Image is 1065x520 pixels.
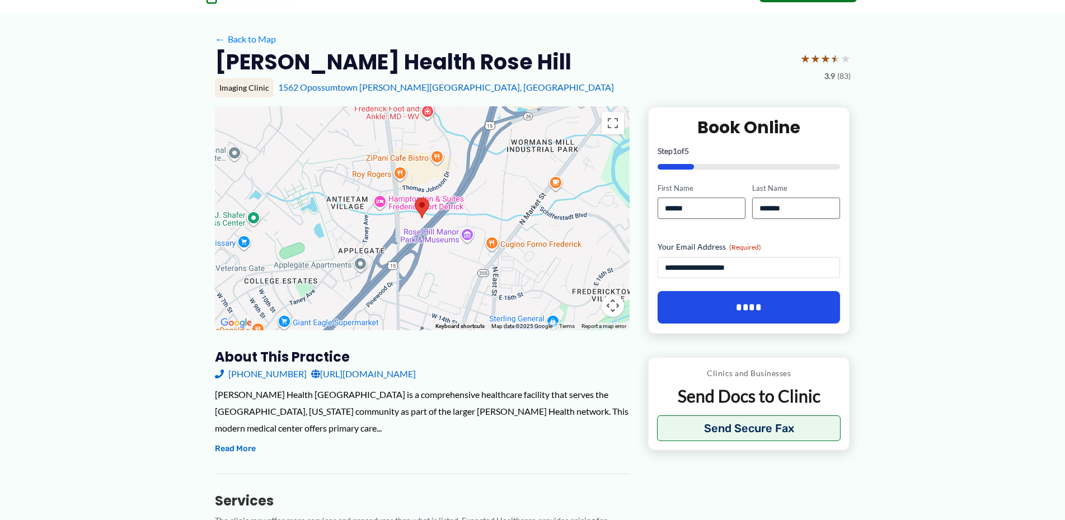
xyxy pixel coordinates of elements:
[559,323,575,329] a: Terms (opens in new tab)
[820,48,831,69] span: ★
[215,442,256,456] button: Read More
[435,322,485,330] button: Keyboard shortcuts
[657,366,841,381] p: Clinics and Businesses
[658,147,841,155] p: Step of
[831,48,841,69] span: ★
[602,112,624,134] button: Toggle fullscreen view
[581,323,626,329] a: Report a map error
[215,34,226,44] span: ←
[602,294,624,317] button: Map camera controls
[215,492,630,509] h3: Services
[658,116,841,138] h2: Book Online
[841,48,851,69] span: ★
[215,366,307,382] a: [PHONE_NUMBER]
[657,415,841,441] button: Send Secure Fax
[657,385,841,407] p: Send Docs to Clinic
[215,48,571,76] h2: [PERSON_NAME] Health Rose Hill
[824,69,835,83] span: 3.9
[215,31,276,48] a: ←Back to Map
[278,82,614,92] a: 1562 Opossumtown [PERSON_NAME][GEOGRAPHIC_DATA], [GEOGRAPHIC_DATA]
[752,183,840,194] label: Last Name
[800,48,810,69] span: ★
[491,323,552,329] span: Map data ©2025 Google
[810,48,820,69] span: ★
[218,316,255,330] img: Google
[215,348,630,366] h3: About this practice
[658,241,841,252] label: Your Email Address
[658,183,745,194] label: First Name
[837,69,851,83] span: (83)
[218,316,255,330] a: Open this area in Google Maps (opens a new window)
[215,78,274,97] div: Imaging Clinic
[673,146,677,156] span: 1
[215,386,630,436] div: [PERSON_NAME] Health [GEOGRAPHIC_DATA] is a comprehensive healthcare facility that serves the [GE...
[729,243,761,251] span: (Required)
[311,366,416,382] a: [URL][DOMAIN_NAME]
[684,146,689,156] span: 5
